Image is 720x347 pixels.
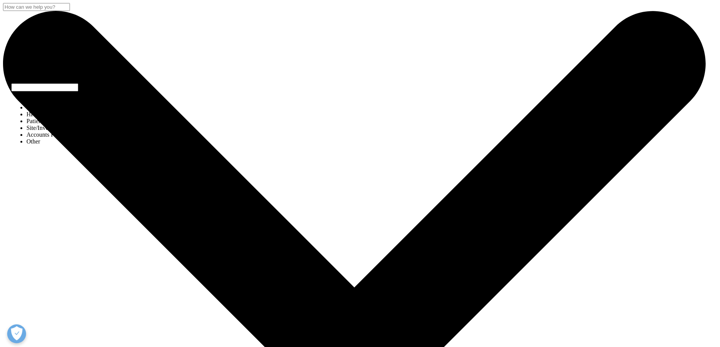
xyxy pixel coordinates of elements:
[26,138,100,145] li: Other
[26,118,100,125] li: Patient Seeking Clinical Trials
[26,104,100,111] li: Sales
[7,324,26,343] button: Apri preferenze
[26,131,100,138] li: Accounts Payable/Receivable
[26,125,100,131] li: Site/Investigator Waiting List
[3,3,70,11] input: Cerca
[26,111,100,118] li: HR/Career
